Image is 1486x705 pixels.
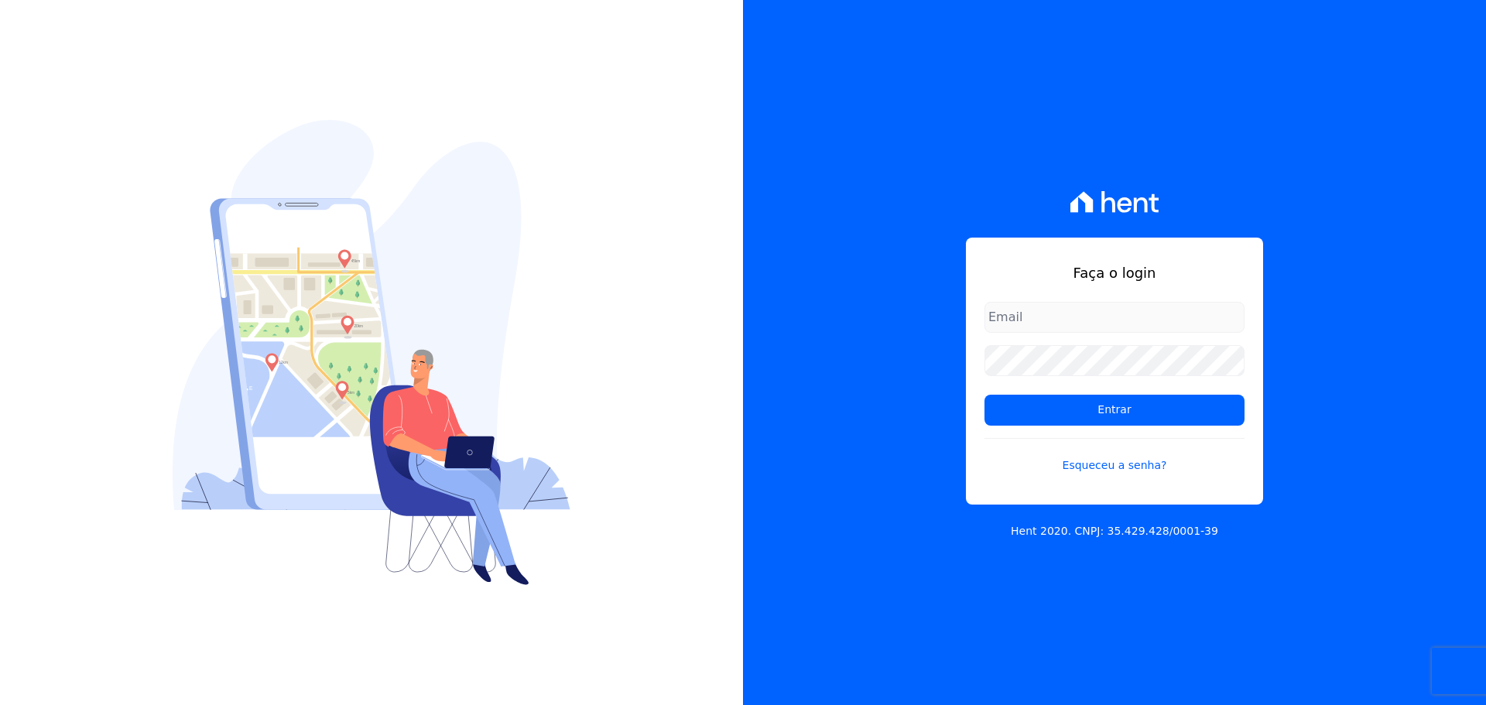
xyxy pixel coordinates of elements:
[173,120,570,585] img: Login
[984,302,1245,333] input: Email
[984,262,1245,283] h1: Faça o login
[1011,523,1218,539] p: Hent 2020. CNPJ: 35.429.428/0001-39
[984,438,1245,474] a: Esqueceu a senha?
[984,395,1245,426] input: Entrar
